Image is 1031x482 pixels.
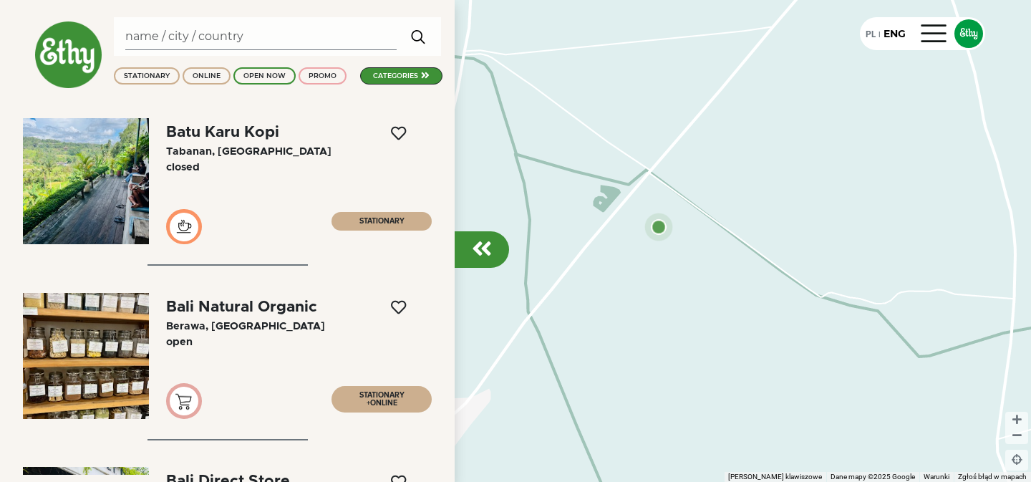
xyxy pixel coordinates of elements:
span: Tabanan, [GEOGRAPHIC_DATA] [166,146,331,157]
span: STATIONARY [359,218,405,225]
div: categories [373,71,418,81]
img: search.svg [405,22,432,51]
div: PROMO [309,71,337,81]
div: Bali Natural Organic [166,299,317,314]
span: closed [166,162,200,173]
span: + [367,400,370,407]
span: Dane mapy ©2025 Google [831,473,915,481]
div: | [876,29,884,42]
div: Batu Karu Kopi [166,125,279,140]
div: PL [866,26,876,42]
span: Berawa, [GEOGRAPHIC_DATA] [166,321,325,332]
span: ONLINE [370,400,397,407]
div: ONLINE [193,71,221,81]
span: STATIONARY [359,392,405,399]
input: Search [125,23,397,50]
div: OPEN NOW [243,71,286,81]
span: Open [166,337,193,347]
a: Zgłoś błąd w mapach [958,473,1027,481]
div: ENG [884,26,906,42]
div: STATIONARY [124,71,170,81]
button: Skróty klawiszowe [728,472,822,482]
img: ethy-logo [34,21,102,89]
a: Warunki (otwiera się w nowej karcie) [924,473,949,481]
